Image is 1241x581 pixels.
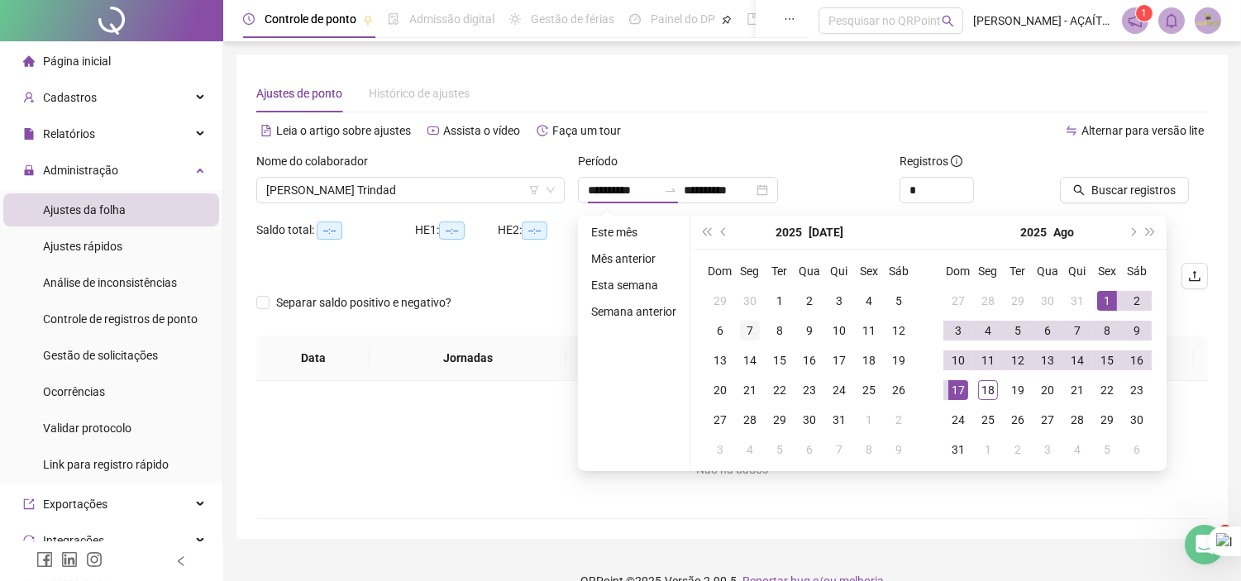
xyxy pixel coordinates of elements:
span: book [747,13,758,25]
div: 22 [1097,380,1117,400]
span: Gestão de solicitações [43,349,158,362]
div: 29 [1097,410,1117,430]
div: 13 [1038,350,1057,370]
div: 3 [710,440,730,460]
div: 6 [799,440,819,460]
th: Ter [1003,256,1033,286]
td: 2025-08-07 [824,435,854,464]
div: 4 [859,291,879,311]
span: instagram [86,551,103,568]
span: --:-- [317,221,342,240]
span: to [664,183,677,197]
span: upload [1188,269,1201,283]
span: Exportações [43,498,107,511]
div: HE 2: [498,221,580,240]
div: 20 [1038,380,1057,400]
td: 2025-07-22 [765,375,795,405]
li: Este mês [585,222,683,242]
span: Histórico de ajustes [369,87,470,100]
th: Ter [765,256,795,286]
td: 2025-08-22 [1092,375,1122,405]
td: 2025-08-31 [943,435,973,464]
td: 2025-08-08 [1092,316,1122,345]
span: file [23,128,35,140]
td: 2025-08-18 [973,375,1003,405]
span: Ocorrências [43,385,105,398]
td: 2025-08-11 [973,345,1003,375]
td: 2025-07-28 [735,405,765,435]
span: notification [1128,13,1143,28]
td: 2025-07-27 [943,286,973,316]
td: 2025-07-30 [795,405,824,435]
td: 2025-08-19 [1003,375,1033,405]
span: youtube [427,125,439,136]
th: Sex [854,256,884,286]
div: 30 [1127,410,1147,430]
span: Integrações [43,534,104,547]
td: 2025-08-01 [854,405,884,435]
td: 2025-07-04 [854,286,884,316]
span: search [942,15,954,27]
span: Buscar registros [1091,181,1176,199]
td: 2025-07-12 [884,316,914,345]
div: 30 [799,410,819,430]
span: down [546,185,556,195]
span: sync [23,535,35,546]
td: 2025-09-06 [1122,435,1152,464]
span: user-add [23,92,35,103]
span: 3 [1219,525,1232,538]
td: 2025-07-27 [705,405,735,435]
button: Buscar registros [1060,177,1189,203]
div: Saldo total: [256,221,415,240]
div: 20 [710,380,730,400]
td: 2025-07-29 [1003,286,1033,316]
span: Ajustes rápidos [43,240,122,253]
td: 2025-08-25 [973,405,1003,435]
span: Separar saldo positivo e negativo? [270,293,458,312]
div: 7 [829,440,849,460]
div: 2 [889,410,909,430]
div: 2 [1127,291,1147,311]
td: 2025-08-24 [943,405,973,435]
span: Cadastros [43,91,97,104]
div: 12 [889,321,909,341]
td: 2025-06-30 [735,286,765,316]
div: 31 [1067,291,1087,311]
span: pushpin [722,15,732,25]
div: 1 [859,410,879,430]
span: Assista o vídeo [443,124,520,137]
th: Entrada 1 [566,336,688,381]
td: 2025-08-23 [1122,375,1152,405]
sup: 1 [1136,5,1153,21]
div: 14 [1067,350,1087,370]
div: 11 [859,321,879,341]
span: Controle de registros de ponto [43,312,198,326]
span: left [175,555,187,567]
span: swap-right [664,183,677,197]
span: Faça um tour [552,124,621,137]
span: --:-- [439,221,465,240]
div: 15 [770,350,790,370]
div: 8 [1097,321,1117,341]
li: Mês anterior [585,249,683,269]
th: Sáb [1122,256,1152,286]
td: 2025-08-13 [1033,345,1062,375]
td: 2025-07-25 [854,375,884,405]
span: Alternar para versão lite [1081,124,1204,137]
div: 1 [1097,291,1117,311]
div: 5 [1097,440,1117,460]
div: 17 [948,380,968,400]
td: 2025-08-09 [884,435,914,464]
div: 24 [948,410,968,430]
div: 31 [829,410,849,430]
div: 1 [978,440,998,460]
div: 27 [948,291,968,311]
button: month panel [809,216,843,249]
div: 3 [1038,440,1057,460]
div: 29 [770,410,790,430]
div: 6 [1127,440,1147,460]
div: 30 [1038,291,1057,311]
div: 14 [740,350,760,370]
div: 22 [770,380,790,400]
th: Sáb [884,256,914,286]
